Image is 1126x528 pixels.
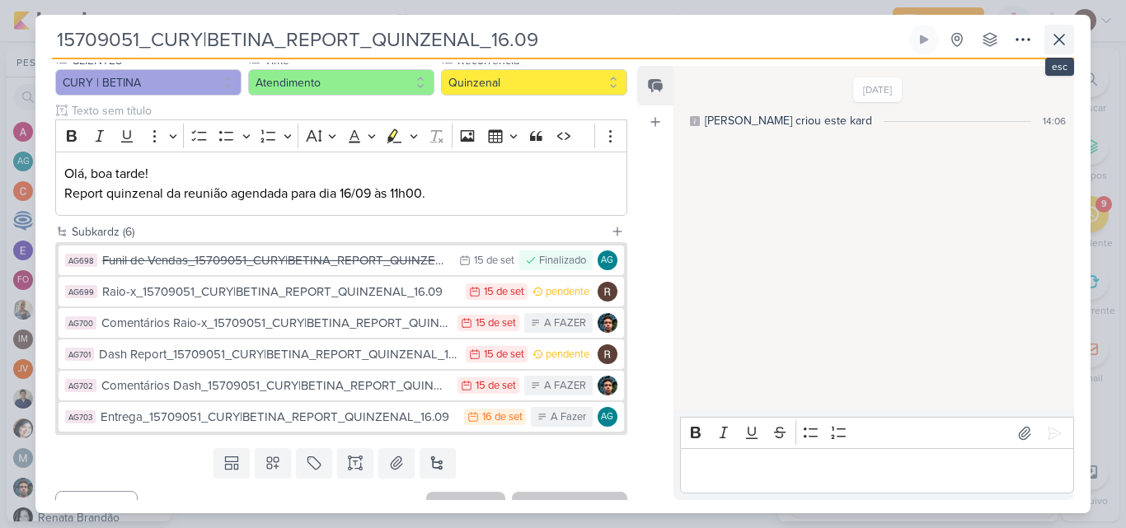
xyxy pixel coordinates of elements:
div: Funil de Vendas_15709051_CURY|BETINA_REPORT_QUINZENAL_16.09 [102,251,451,270]
div: 14:06 [1043,114,1066,128]
div: 15 de set [484,349,524,360]
div: A Fazer [551,409,586,426]
div: Editor toolbar [55,119,627,152]
button: CURY | BETINA [55,69,242,96]
img: Rafael Dornelles [598,282,617,301]
div: [PERSON_NAME] criou este kard [705,112,872,129]
div: AG703 [65,410,96,423]
p: Olá, boa tarde! Report quinzenal da reunião agendada para dia 16/09 às 11h00. [64,164,618,203]
button: AG703 Entrega_15709051_CURY|BETINA_REPORT_QUINZENAL_16.09 16 de set A Fazer AG [59,402,624,432]
div: Comentários Dash_15709051_CURY|BETINA_REPORT_QUINZENAL_16.09 [101,376,449,395]
div: Editor toolbar [680,417,1074,449]
div: Dash Report_15709051_CURY|BETINA_REPORT_QUINZENAL_16.09 [99,345,457,364]
div: 15 de set [476,381,516,391]
div: 15 de set [474,255,514,266]
p: AG [601,413,613,422]
input: Texto sem título [68,102,627,119]
div: Subkardz (6) [72,223,604,241]
div: Raio-x_15709051_CURY|BETINA_REPORT_QUINZENAL_16.09 [102,283,457,301]
div: Finalizado [539,253,586,269]
div: esc [1045,58,1074,76]
button: AG698 Funil de Vendas_15709051_CURY|BETINA_REPORT_QUINZENAL_16.09 15 de set Finalizado AG [59,245,624,275]
div: Editor editing area: main [55,152,627,217]
div: 15 de set [476,318,516,329]
img: Rafael Dornelles [598,344,617,364]
div: AG702 [65,379,96,392]
div: Entrega_15709051_CURY|BETINA_REPORT_QUINZENAL_16.09 [101,408,456,427]
button: Quinzenal [441,69,627,96]
input: Kard Sem Título [52,25,906,54]
img: Nelito Junior [598,313,617,333]
div: A FAZER [544,315,586,332]
div: AG700 [65,316,96,329]
div: A FAZER [544,378,586,395]
div: AG699 [65,285,97,298]
img: Nelito Junior [598,376,617,395]
button: AG700 Comentários Raio-x_15709051_CURY|BETINA_REPORT_QUINZENAL_16.09 15 de set A FAZER [59,308,624,338]
div: 15 de set [484,287,524,297]
div: Ligar relógio [917,33,931,46]
button: Atendimento [248,69,434,96]
div: Aline Gimenez Graciano [598,407,617,427]
div: 16 de set [482,412,523,423]
div: Editor editing area: main [680,448,1074,493]
button: AG699 Raio-x_15709051_CURY|BETINA_REPORT_QUINZENAL_16.09 15 de set pendente [59,277,624,306]
button: AG702 Comentários Dash_15709051_CURY|BETINA_REPORT_QUINZENAL_16.09 15 de set A FAZER [59,371,624,400]
p: AG [601,256,613,265]
button: Cancelar [55,491,138,523]
div: AG698 [65,254,97,267]
button: AG701 Dash Report_15709051_CURY|BETINA_REPORT_QUINZENAL_16.09 15 de set pendente [59,339,624,369]
div: Comentários Raio-x_15709051_CURY|BETINA_REPORT_QUINZENAL_16.09 [101,314,449,333]
div: AG701 [65,348,94,361]
div: Aline Gimenez Graciano [598,250,617,270]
